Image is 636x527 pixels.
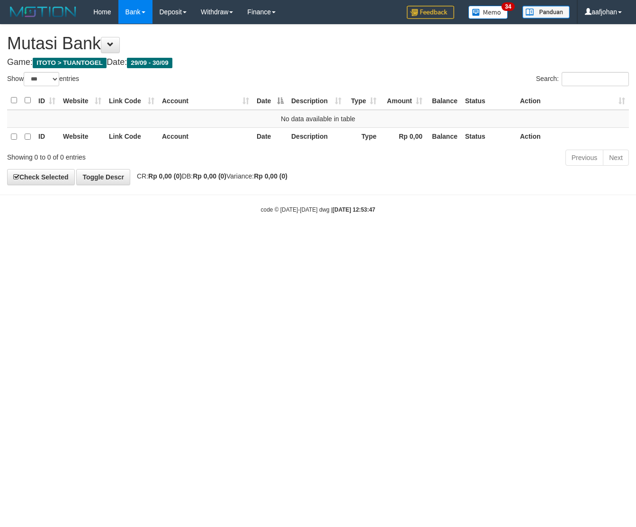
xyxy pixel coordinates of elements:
a: Previous [565,150,603,166]
strong: [DATE] 12:53:47 [332,206,375,213]
th: Website [59,127,105,146]
th: Account [158,127,253,146]
a: Toggle Descr [76,169,130,185]
small: code © [DATE]-[DATE] dwg | [261,206,376,213]
th: Type: activate to sort column ascending [345,91,380,110]
input: Search: [562,72,629,86]
td: No data available in table [7,110,629,128]
th: ID [35,127,59,146]
h1: Mutasi Bank [7,34,629,53]
th: Account: activate to sort column ascending [158,91,253,110]
strong: Rp 0,00 (0) [148,172,182,180]
label: Search: [536,72,629,86]
th: Action [516,127,629,146]
th: Rp 0,00 [380,127,426,146]
select: Showentries [24,72,59,86]
th: Description: activate to sort column ascending [287,91,345,110]
span: CR: DB: Variance: [132,172,287,180]
th: Link Code [105,127,158,146]
th: Action: activate to sort column ascending [516,91,629,110]
th: Type [345,127,380,146]
a: Next [603,150,629,166]
img: Button%20Memo.svg [468,6,508,19]
th: Balance [426,91,461,110]
strong: Rp 0,00 (0) [193,172,226,180]
strong: Rp 0,00 (0) [254,172,287,180]
th: Status [461,127,516,146]
th: Amount: activate to sort column ascending [380,91,426,110]
img: Feedback.jpg [407,6,454,19]
th: Date [253,127,287,146]
label: Show entries [7,72,79,86]
h4: Game: Date: [7,58,629,67]
img: panduan.png [522,6,570,18]
th: Date: activate to sort column descending [253,91,287,110]
span: 34 [502,2,514,11]
th: Description [287,127,345,146]
th: Status [461,91,516,110]
div: Showing 0 to 0 of 0 entries [7,149,258,162]
th: ID: activate to sort column ascending [35,91,59,110]
a: Check Selected [7,169,75,185]
th: Link Code: activate to sort column ascending [105,91,158,110]
img: MOTION_logo.png [7,5,79,19]
th: Website: activate to sort column ascending [59,91,105,110]
span: ITOTO > TUANTOGEL [33,58,107,68]
th: Balance [426,127,461,146]
span: 29/09 - 30/09 [127,58,172,68]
